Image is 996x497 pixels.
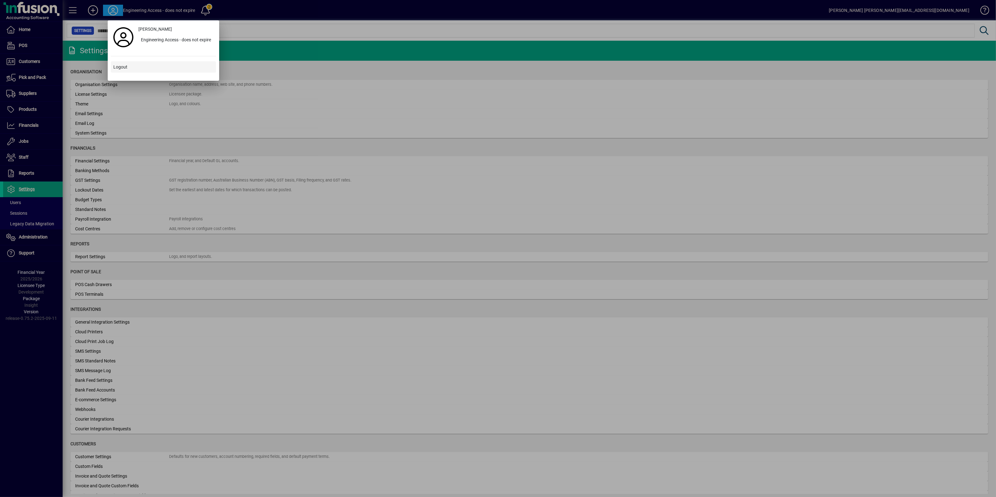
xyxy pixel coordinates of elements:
[138,26,172,33] span: [PERSON_NAME]
[136,35,216,46] button: Engineering Access - does not expire
[111,32,136,43] a: Profile
[136,23,216,35] a: [PERSON_NAME]
[113,64,127,70] span: Logout
[111,61,216,73] button: Logout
